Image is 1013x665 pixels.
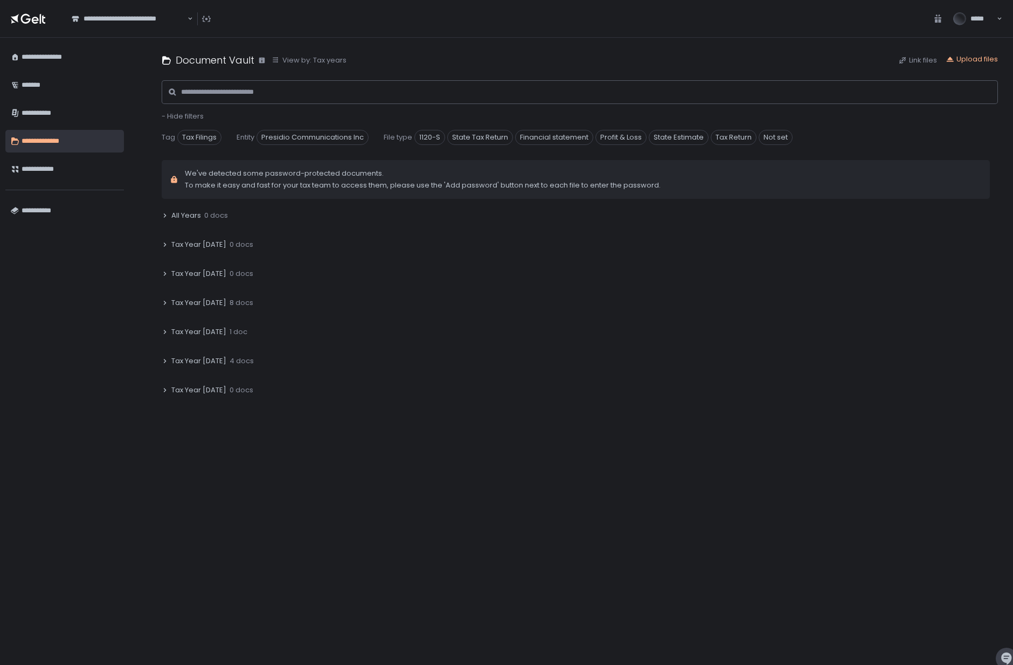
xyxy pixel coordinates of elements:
[447,130,513,145] span: State Tax Return
[711,130,757,145] span: Tax Return
[171,385,226,395] span: Tax Year [DATE]
[230,269,253,279] span: 0 docs
[759,130,793,145] span: Not set
[162,133,175,142] span: Tag
[204,211,228,220] span: 0 docs
[162,111,204,121] span: - Hide filters
[185,181,661,190] span: To make it easy and fast for your tax team to access them, please use the 'Add password' button n...
[171,356,226,366] span: Tax Year [DATE]
[230,327,247,337] span: 1 doc
[162,112,204,121] button: - Hide filters
[171,269,226,279] span: Tax Year [DATE]
[185,169,661,178] span: We've detected some password-protected documents.
[946,54,998,64] button: Upload files
[384,133,412,142] span: File type
[256,130,369,145] span: Presidio Communications Inc
[230,356,254,366] span: 4 docs
[171,298,226,308] span: Tax Year [DATE]
[65,8,193,30] div: Search for option
[177,130,221,145] span: Tax Filings
[595,130,647,145] span: Profit & Loss
[176,53,254,67] h1: Document Vault
[230,240,253,250] span: 0 docs
[649,130,709,145] span: State Estimate
[898,56,937,65] button: Link files
[230,385,253,395] span: 0 docs
[171,240,226,250] span: Tax Year [DATE]
[237,133,254,142] span: Entity
[515,130,593,145] span: Financial statement
[171,211,201,220] span: All Years
[272,56,346,65] button: View by: Tax years
[171,327,226,337] span: Tax Year [DATE]
[414,130,445,145] span: 1120-S
[230,298,253,308] span: 8 docs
